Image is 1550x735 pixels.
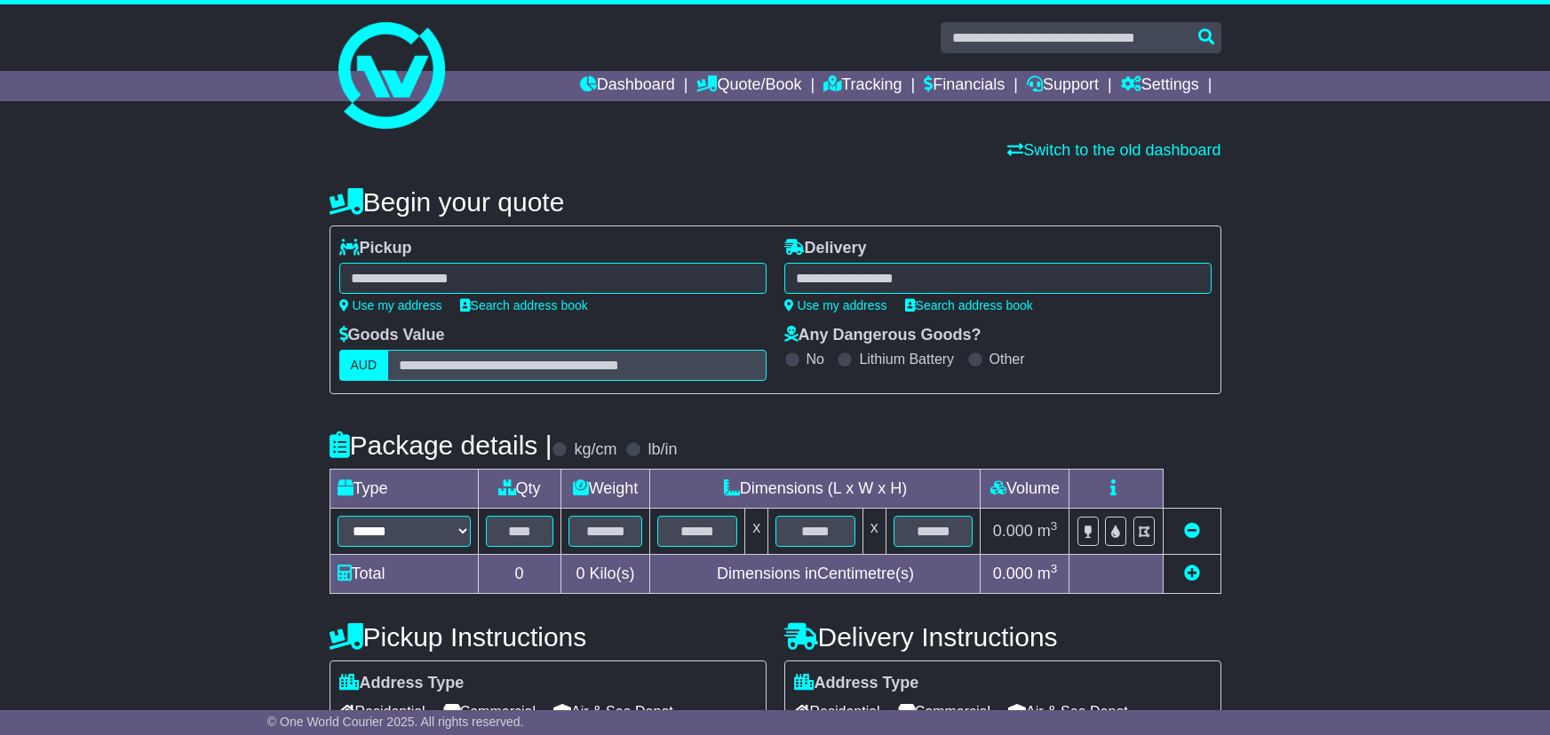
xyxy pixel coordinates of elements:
[650,470,981,509] td: Dimensions (L x W x H)
[330,470,478,509] td: Type
[1027,71,1099,101] a: Support
[981,470,1069,509] td: Volume
[1008,698,1128,725] span: Air & Sea Depot
[905,298,1033,312] a: Search address book
[1007,141,1220,159] a: Switch to the old dashboard
[478,555,560,594] td: 0
[339,326,445,345] label: Goods Value
[1184,522,1200,540] a: Remove this item
[553,698,673,725] span: Air & Sea Depot
[696,71,801,101] a: Quote/Book
[784,239,867,258] label: Delivery
[339,350,389,381] label: AUD
[1121,71,1199,101] a: Settings
[267,715,524,729] span: © One World Courier 2025. All rights reserved.
[1051,562,1058,575] sup: 3
[823,71,902,101] a: Tracking
[807,351,824,367] label: No
[560,470,650,509] td: Weight
[898,698,990,725] span: Commercial
[330,555,478,594] td: Total
[990,351,1025,367] label: Other
[784,326,982,345] label: Any Dangerous Goods?
[794,698,880,725] span: Residential
[794,674,919,693] label: Address Type
[576,565,584,582] span: 0
[443,698,536,725] span: Commercial
[745,509,768,555] td: x
[859,351,954,367] label: Lithium Battery
[339,298,442,312] a: Use my address
[478,470,560,509] td: Qty
[648,440,677,460] label: lb/in
[460,298,588,312] a: Search address book
[339,239,412,258] label: Pickup
[339,698,425,725] span: Residential
[924,71,1005,101] a: Financials
[1051,519,1058,533] sup: 3
[993,522,1033,540] span: 0.000
[580,71,675,101] a: Dashboard
[574,440,616,460] label: kg/cm
[784,298,887,312] a: Use my address
[330,431,552,460] h4: Package details |
[339,674,465,693] label: Address Type
[1184,565,1200,582] a: Add new item
[784,622,1221,652] h4: Delivery Instructions
[862,509,886,555] td: x
[330,187,1221,217] h4: Begin your quote
[1037,522,1058,540] span: m
[330,622,767,652] h4: Pickup Instructions
[560,555,650,594] td: Kilo(s)
[650,555,981,594] td: Dimensions in Centimetre(s)
[1037,565,1058,582] span: m
[993,565,1033,582] span: 0.000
